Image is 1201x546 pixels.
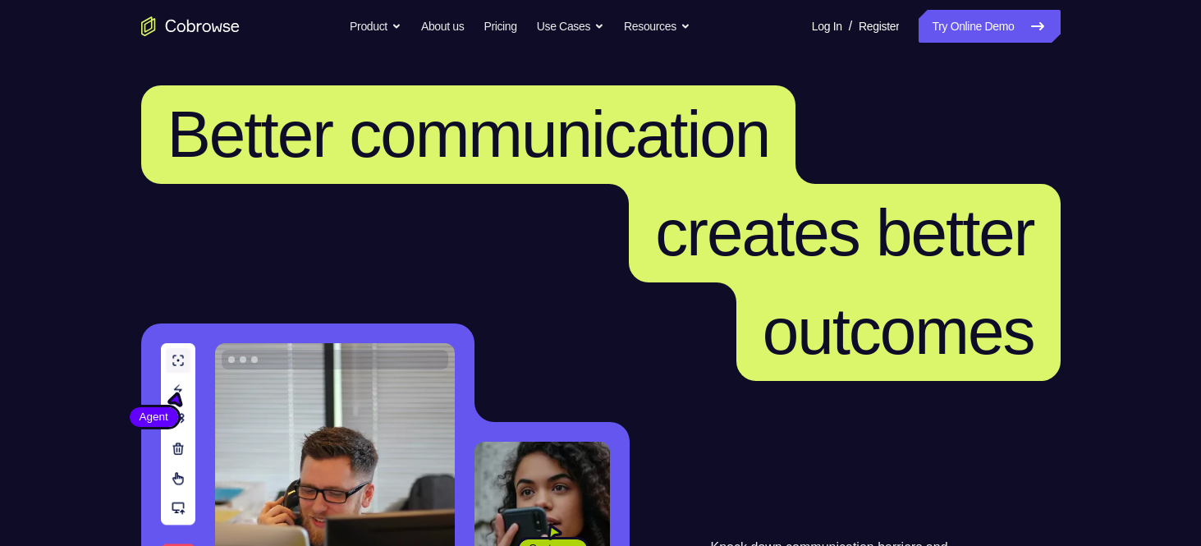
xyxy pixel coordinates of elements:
a: Register [859,10,899,43]
span: creates better [655,196,1034,269]
span: Better communication [167,98,770,171]
a: Log In [812,10,842,43]
a: About us [421,10,464,43]
button: Product [350,10,401,43]
span: outcomes [763,295,1034,368]
a: Pricing [484,10,516,43]
button: Use Cases [537,10,604,43]
a: Go to the home page [141,16,240,36]
span: Agent [130,409,178,425]
a: Try Online Demo [919,10,1060,43]
span: / [849,16,852,36]
button: Resources [624,10,690,43]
